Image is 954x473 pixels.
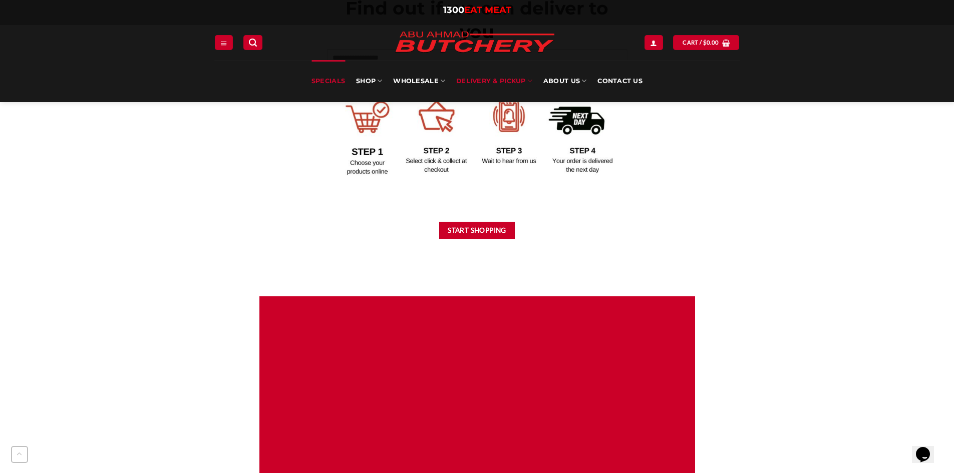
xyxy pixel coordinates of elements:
[439,222,515,239] button: Start Shopping
[703,39,719,46] bdi: 0.00
[387,25,562,60] img: Abu Ahmad Butchery
[464,5,511,16] span: EAT MEAT
[243,35,262,50] a: Search
[327,88,627,180] img: Delivery Options
[456,60,532,102] a: Delivery & Pickup
[393,60,445,102] a: Wholesale
[673,35,739,50] a: View cart
[215,35,233,50] a: Menu
[912,433,944,463] iframe: chat widget
[683,38,719,47] span: Cart /
[443,5,464,16] span: 1300
[597,60,643,102] a: Contact Us
[11,446,28,463] button: Go to top
[703,38,707,47] span: $
[356,60,382,102] a: SHOP
[311,60,345,102] a: Specials
[543,60,586,102] a: About Us
[443,5,511,16] a: 1300EAT MEAT
[645,35,663,50] a: Login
